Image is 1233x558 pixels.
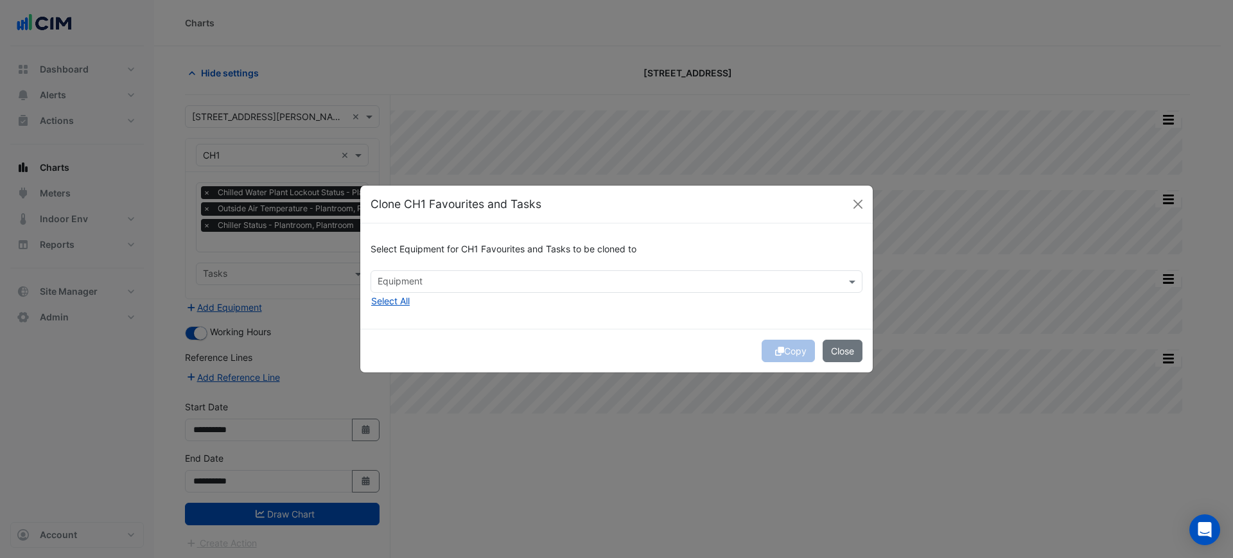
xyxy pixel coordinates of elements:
[371,196,541,213] h5: Clone CH1 Favourites and Tasks
[1189,514,1220,545] div: Open Intercom Messenger
[848,195,868,214] button: Close
[371,293,410,308] button: Select All
[376,274,423,291] div: Equipment
[371,244,862,255] h6: Select Equipment for CH1 Favourites and Tasks to be cloned to
[823,340,862,362] button: Close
